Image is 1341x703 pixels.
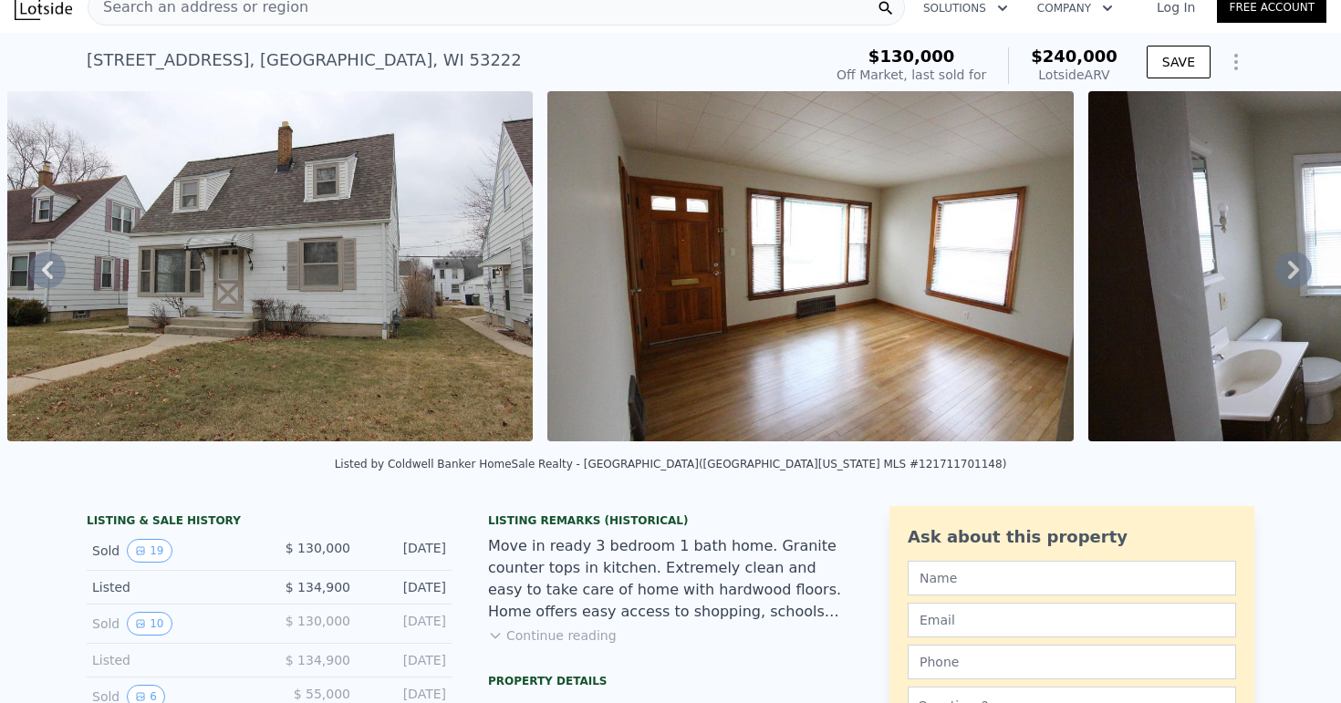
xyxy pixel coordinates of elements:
[92,578,255,596] div: Listed
[908,524,1236,550] div: Ask about this property
[365,651,446,669] div: [DATE]
[908,603,1236,637] input: Email
[87,47,522,73] div: [STREET_ADDRESS] , [GEOGRAPHIC_DATA] , WI 53222
[92,651,255,669] div: Listed
[1147,46,1211,78] button: SAVE
[547,91,1074,441] img: Sale: 127634914 Parcel: 101398760
[286,541,350,555] span: $ 130,000
[1031,47,1117,66] span: $240,000
[365,578,446,596] div: [DATE]
[1031,66,1117,84] div: Lotside ARV
[488,513,853,528] div: Listing Remarks (Historical)
[127,539,172,563] button: View historical data
[286,614,350,628] span: $ 130,000
[868,47,955,66] span: $130,000
[365,539,446,563] div: [DATE]
[92,539,255,563] div: Sold
[488,674,853,688] div: Property details
[908,561,1236,595] input: Name
[286,653,350,667] span: $ 134,900
[87,513,452,532] div: LISTING & SALE HISTORY
[335,458,1007,470] div: Listed by Coldwell Banker HomeSale Realty - [GEOGRAPHIC_DATA] ([GEOGRAPHIC_DATA][US_STATE] MLS #1...
[908,645,1236,679] input: Phone
[488,535,853,623] div: Move in ready 3 bedroom 1 bath home. Granite counter tops in kitchen. Extremely clean and easy to...
[837,66,986,84] div: Off Market, last sold for
[488,626,617,645] button: Continue reading
[127,612,172,636] button: View historical data
[286,580,350,594] span: $ 134,900
[1218,44,1254,80] button: Show Options
[365,612,446,636] div: [DATE]
[7,91,534,441] img: Sale: 127634914 Parcel: 101398760
[92,612,255,636] div: Sold
[294,687,350,701] span: $ 55,000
